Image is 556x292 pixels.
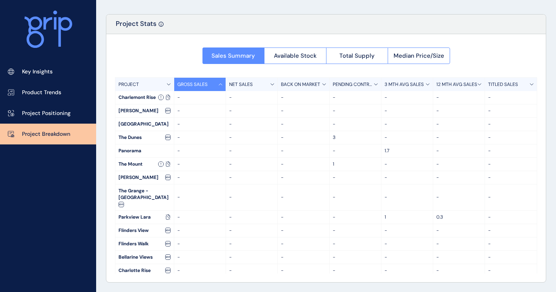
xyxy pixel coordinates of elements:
p: - [177,148,222,154]
p: - [177,108,222,114]
p: - [436,148,481,154]
p: - [229,134,274,141]
p: - [281,134,326,141]
span: Available Stock [274,52,317,60]
div: Bellarine Views [115,251,174,264]
p: - [281,174,326,181]
p: - [488,194,534,201]
p: - [281,267,326,274]
p: - [385,94,430,101]
div: Panorama [115,144,174,157]
p: NET SALES [229,81,253,88]
p: - [488,94,534,101]
p: - [229,241,274,247]
p: - [281,227,326,234]
p: - [281,94,326,101]
p: - [436,94,481,101]
p: 3 [333,134,378,141]
p: 1 [385,214,430,221]
p: - [436,254,481,261]
p: - [229,254,274,261]
p: 0.3 [436,214,481,221]
p: GROSS SALES [177,81,208,88]
p: - [436,241,481,247]
p: - [229,108,274,114]
p: PENDING CONTRACTS [333,81,374,88]
p: - [177,214,222,221]
p: - [488,254,534,261]
p: - [229,267,274,274]
div: [PERSON_NAME] [115,171,174,184]
p: BACK ON MARKET [281,81,320,88]
p: Project Breakdown [22,130,70,138]
p: - [488,241,534,247]
p: - [333,121,378,128]
span: Total Supply [339,52,375,60]
p: - [488,227,534,234]
p: - [229,148,274,154]
p: - [436,161,481,168]
p: - [177,194,222,201]
p: - [436,174,481,181]
p: - [385,161,430,168]
p: - [385,134,430,141]
p: - [177,161,222,168]
p: Project Stats [116,19,157,34]
p: - [333,254,378,261]
div: The Dunes [115,131,174,144]
p: - [436,108,481,114]
div: Flinders View [115,224,174,237]
div: Charlotte Rise [115,264,174,277]
p: - [177,241,222,247]
div: Charlemont Rise [115,91,174,104]
p: - [488,214,534,221]
p: 1 [333,161,378,168]
p: - [436,194,481,201]
p: Project Positioning [22,109,71,117]
p: - [385,108,430,114]
p: - [333,227,378,234]
p: - [333,241,378,247]
p: - [488,134,534,141]
p: 1.7 [385,148,430,154]
p: - [333,174,378,181]
p: - [229,121,274,128]
span: Median Price/Size [394,52,444,60]
p: - [488,174,534,181]
p: - [333,214,378,221]
div: Flinders Walk [115,237,174,250]
p: - [333,148,378,154]
p: - [385,121,430,128]
p: - [385,241,430,247]
button: Sales Summary [202,47,264,64]
p: - [385,174,430,181]
div: [PERSON_NAME] [115,104,174,117]
p: - [436,134,481,141]
p: - [281,254,326,261]
p: - [281,241,326,247]
p: 3 MTH AVG SALES [385,81,424,88]
p: - [488,267,534,274]
p: - [488,148,534,154]
button: Available Stock [264,47,326,64]
p: - [333,108,378,114]
p: - [488,121,534,128]
p: PROJECT [118,81,139,88]
p: 12 MTH AVG SALES [436,81,477,88]
p: - [281,108,326,114]
p: - [385,227,430,234]
p: - [385,254,430,261]
p: - [385,267,430,274]
p: - [333,267,378,274]
p: - [229,174,274,181]
p: - [281,194,326,201]
p: - [177,227,222,234]
p: - [436,227,481,234]
p: - [177,94,222,101]
p: Product Trends [22,89,61,97]
p: - [333,194,378,201]
p: - [229,227,274,234]
p: Key Insights [22,68,53,76]
p: - [177,267,222,274]
p: - [488,108,534,114]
